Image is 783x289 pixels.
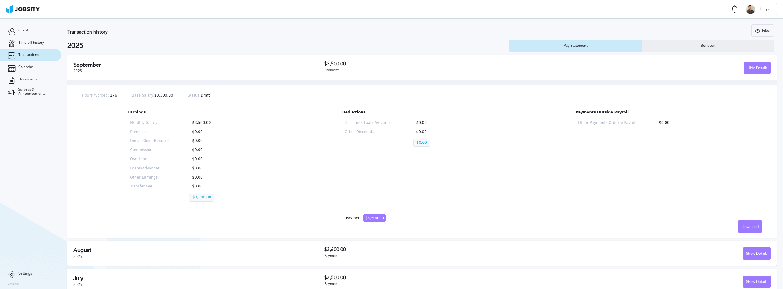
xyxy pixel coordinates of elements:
[18,272,32,276] span: Settings
[698,44,718,48] div: Bonuses
[189,157,228,161] p: $0.00
[73,254,82,259] span: 2025
[738,220,762,233] button: Download
[346,216,386,220] div: Payment
[509,40,642,52] button: Pay Statement
[18,41,44,45] span: Time off history
[324,275,547,280] h3: $3,500.00
[188,93,201,98] span: Status:
[189,130,228,134] p: $0.00
[188,94,210,98] p: Draft
[324,68,547,72] div: Payment
[18,65,33,69] span: Calendar
[6,5,40,13] img: ab4bad089aa723f57921c736e9817d99.png
[656,121,714,125] p: $0.00
[73,69,82,73] span: 2025
[189,184,228,189] p: $0.00
[189,194,214,202] p: $3,500.00
[413,121,462,125] p: $0.00
[132,94,173,98] p: $3,500.00
[324,61,547,67] h3: $3,500.00
[324,247,547,252] h3: $3,600.00
[744,62,770,74] div: Hide Details
[73,283,82,287] span: 2025
[128,110,231,115] p: Earnings
[132,93,154,98] span: Base Salary:
[130,176,169,180] p: Other Earnings
[561,44,591,48] div: Pay Statement
[752,25,774,37] div: Filter
[189,139,228,143] p: $0.00
[342,110,464,115] p: Deductions
[743,3,777,15] button: PPhillipe
[18,28,28,33] span: Client
[130,157,169,161] p: Overtime
[73,275,324,282] h2: July
[189,176,228,180] p: $0.00
[73,62,324,68] h2: September
[751,24,774,37] button: Filter
[324,282,547,286] div: Payment
[413,139,430,147] p: $0.00
[189,121,228,125] p: $3,500.00
[130,130,169,134] p: Bonuses
[130,121,169,125] p: Monthly Salary
[130,148,169,152] p: Commissions
[743,247,771,260] button: Show Details
[18,87,54,96] span: Surveys & Announcements
[413,130,462,134] p: $0.00
[130,139,169,143] p: Direct Client Bonuses
[743,276,771,288] button: Show Details
[743,276,770,288] div: Show Details
[18,53,39,57] span: Transactions
[755,7,774,12] span: Phillipe
[82,94,117,98] p: 176
[82,93,109,98] span: Hours Worked:
[8,283,19,286] label: Version:
[67,29,455,35] h3: Transaction history
[18,77,37,82] span: Documents
[189,148,228,152] p: $0.00
[345,130,394,134] p: Other Discounts
[67,42,509,50] h2: 2025
[576,110,717,115] p: Payments Outside Payroll
[746,5,755,14] div: P
[189,166,228,171] p: $0.00
[578,121,636,125] p: Other Payments Outside Payroll
[73,247,324,254] h2: August
[742,225,759,229] span: Download
[324,254,547,258] div: Payment
[363,214,386,222] span: $3,500.00
[642,40,774,52] button: Bonuses
[130,166,169,171] p: Loans/Advances
[345,121,394,125] p: Discounts Loans/Advances
[744,62,771,74] button: Hide Details
[743,248,770,260] div: Show Details
[130,184,169,189] p: Transfer Fee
